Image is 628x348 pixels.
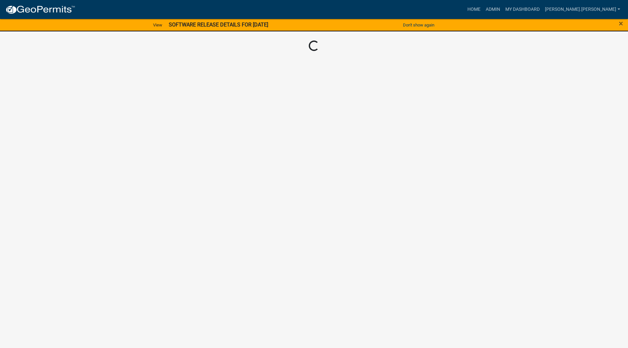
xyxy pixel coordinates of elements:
button: Don't show again [400,20,437,30]
a: [PERSON_NAME].[PERSON_NAME] [542,3,623,16]
a: Home [465,3,483,16]
a: Admin [483,3,503,16]
a: My Dashboard [503,3,542,16]
button: Close [619,20,623,27]
strong: SOFTWARE RELEASE DETAILS FOR [DATE] [169,22,268,28]
span: × [619,19,623,28]
a: View [150,20,165,30]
